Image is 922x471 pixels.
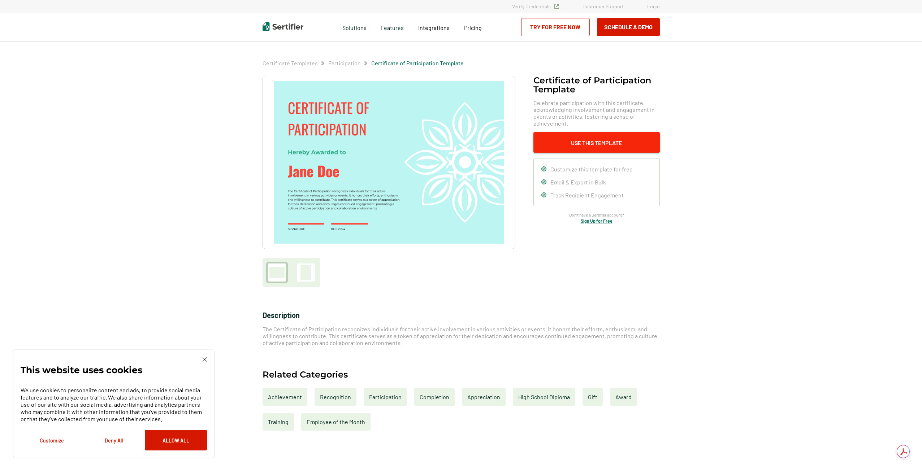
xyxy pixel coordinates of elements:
[315,388,356,406] a: Recognition
[274,81,503,244] img: Certificate of Participation Template
[533,132,660,153] button: Use This Template
[597,18,660,36] button: Schedule a Demo
[464,24,482,31] span: Pricing
[371,60,464,67] span: Certificate of Participation Template
[418,24,450,31] span: Integrations
[328,60,361,67] span: Participation
[263,60,464,67] div: Breadcrumb
[513,388,575,406] a: High School Diploma
[533,76,660,94] h1: Certificate of Participation Template
[263,370,348,379] h2: Related Categories
[550,179,606,186] span: Email & Export in Bulk
[554,4,559,9] img: Verified
[462,388,506,406] a: Appreciation
[263,326,657,346] span: The Certificate of Participation recognizes individuals for their active involvement in various a...
[145,430,207,450] button: Allow All
[581,218,612,223] a: Sign Up for Free
[583,388,603,406] a: Gift
[21,430,83,450] button: Customize
[263,60,318,67] span: Certificate Templates
[381,22,404,31] span: Features
[328,60,361,66] a: Participation
[550,192,624,199] span: Track Recipient Engagement
[414,388,455,406] a: Completion
[647,3,660,9] a: Login
[521,18,590,36] a: Try for Free Now
[342,22,367,31] span: Solutions
[263,22,303,31] img: Sertifier | Digital Credentialing Platform
[21,366,142,374] p: This website uses cookies
[263,413,294,431] a: Training
[83,430,145,450] button: Deny All
[203,357,207,362] img: Cookie Popup Close
[364,388,407,406] a: Participation
[550,166,633,173] span: Customize this template for free
[512,3,559,9] a: Verify Credentials
[301,413,371,431] a: Employee of the Month
[21,387,207,423] p: We use cookies to personalize content and ads, to provide social media features and to analyze ou...
[533,99,660,127] span: Celebrate participation with this certificate, acknowledging involvement and engagement in events...
[371,60,464,66] a: Certificate of Participation Template
[263,60,318,66] a: Certificate Templates
[569,211,624,218] span: Don’t have a Sertifier account?
[263,311,300,319] span: Description
[583,3,624,9] a: Customer Support
[610,388,637,406] a: Award
[464,22,482,31] a: Pricing
[418,22,450,31] a: Integrations
[263,388,307,406] a: Achievement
